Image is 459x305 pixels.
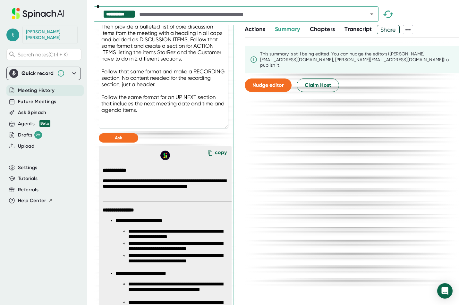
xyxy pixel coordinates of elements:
[18,131,42,139] button: Drafts 99+
[99,133,138,143] button: Ask
[18,197,53,204] button: Help Center
[26,29,74,40] div: Taylor Hanson
[18,87,55,94] button: Meeting History
[344,26,372,33] span: Transcript
[18,131,42,139] div: Drafts
[39,120,50,127] div: Beta
[18,98,56,105] button: Future Meetings
[310,26,335,33] span: Chapters
[310,25,335,34] button: Chapters
[260,51,454,68] div: This summary is still being edited. You can nudge the editor s ([PERSON_NAME][EMAIL_ADDRESS][DOMA...
[305,81,331,89] span: Claim Host
[9,67,78,80] div: Quick record
[18,120,50,128] button: Agents Beta
[275,25,300,34] button: Summary
[377,24,399,35] span: Share
[21,70,54,77] div: Quick record
[6,29,19,41] span: t
[18,175,38,182] button: Tutorials
[297,78,339,92] button: Claim Host
[18,120,50,128] div: Agents
[275,26,300,33] span: Summary
[18,109,47,116] button: Ask Spinach
[245,78,292,92] button: Nudge editor
[18,164,38,171] button: Settings
[18,143,34,150] button: Upload
[215,149,227,158] div: copy
[18,197,46,204] span: Help Center
[377,25,400,34] button: Share
[18,52,68,58] span: Search notes (Ctrl + K)
[34,131,42,139] div: 99+
[344,25,372,34] button: Transcript
[367,10,376,19] button: Open
[437,283,453,299] div: Open Intercom Messenger
[245,26,265,33] span: Actions
[245,25,265,34] button: Actions
[252,82,284,88] span: Nudge editor
[18,186,38,194] button: Referrals
[115,135,122,141] span: Ask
